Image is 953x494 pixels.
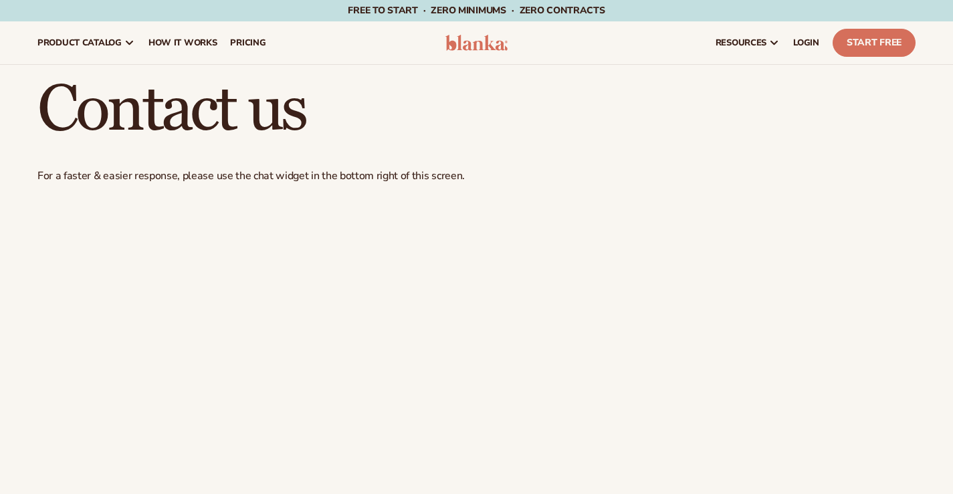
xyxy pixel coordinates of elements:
[31,21,142,64] a: product catalog
[445,35,508,51] img: logo
[37,37,122,48] span: product catalog
[142,21,224,64] a: How It Works
[716,37,766,48] span: resources
[148,37,217,48] span: How It Works
[709,21,786,64] a: resources
[348,4,605,17] span: Free to start · ZERO minimums · ZERO contracts
[37,78,916,142] h1: Contact us
[786,21,826,64] a: LOGIN
[833,29,916,57] a: Start Free
[793,37,819,48] span: LOGIN
[230,37,266,48] span: pricing
[37,169,916,183] p: For a faster & easier response, please use the chat widget in the bottom right of this screen.
[223,21,272,64] a: pricing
